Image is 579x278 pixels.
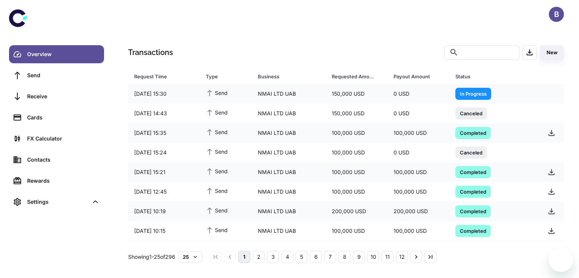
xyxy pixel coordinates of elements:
[326,185,388,199] div: 100,000 USD
[253,251,265,263] button: Go to page 2
[267,251,279,263] button: Go to page 3
[332,71,384,82] span: Requested Amount
[252,165,326,179] div: NMAI LTD UAB
[208,251,438,263] nav: pagination navigation
[206,186,228,195] span: Send
[339,251,351,263] button: Go to page 8
[27,177,100,185] div: Rewards
[388,87,449,101] div: 0 USD
[388,185,449,199] div: 100,000 USD
[206,147,228,156] span: Send
[27,156,100,164] div: Contacts
[394,71,437,82] div: Payout Amount
[27,113,100,122] div: Cards
[252,87,326,101] div: NMAI LTD UAB
[388,106,449,121] div: 0 USD
[324,251,336,263] button: Go to page 7
[9,87,104,105] a: Receive
[128,185,200,199] div: [DATE] 12:45
[206,71,249,82] span: Type
[455,168,491,176] span: Completed
[252,224,326,238] div: NMAI LTD UAB
[296,251,308,263] button: Go to page 5
[27,134,100,143] div: FX Calculator
[206,71,239,82] div: Type
[326,204,388,218] div: 200,000 USD
[252,145,326,160] div: NMAI LTD UAB
[206,206,228,214] span: Send
[128,165,200,179] div: [DATE] 15:21
[549,248,573,272] iframe: Button to launch messaging window
[9,151,104,169] a: Contacts
[27,50,100,58] div: Overview
[128,204,200,218] div: [DATE] 10:19
[388,224,449,238] div: 100,000 USD
[353,251,365,263] button: Go to page 9
[549,7,564,22] button: B
[540,45,564,60] button: New
[388,126,449,140] div: 100,000 USD
[388,204,449,218] div: 200,000 USD
[206,128,228,136] span: Send
[252,204,326,218] div: NMAI LTD UAB
[455,207,491,215] span: Completed
[9,130,104,148] a: FX Calculator
[455,129,491,136] span: Completed
[455,227,491,234] span: Completed
[455,188,491,195] span: Completed
[281,251,293,263] button: Go to page 4
[455,90,491,97] span: In Progress
[424,251,437,263] button: Go to last page
[455,71,533,82] span: Status
[252,185,326,199] div: NMAI LTD UAB
[206,89,228,97] span: Send
[326,126,388,140] div: 100,000 USD
[128,47,173,58] h1: Transactions
[134,71,187,82] div: Request Time
[9,108,104,127] a: Cards
[206,167,228,175] span: Send
[394,71,446,82] span: Payout Amount
[27,198,88,206] div: Settings
[128,126,200,140] div: [DATE] 15:35
[367,251,379,263] button: Go to page 10
[326,145,388,160] div: 100,000 USD
[238,251,250,263] button: page 1
[134,71,197,82] span: Request Time
[326,106,388,121] div: 150,000 USD
[455,148,487,156] span: Canceled
[27,71,100,79] div: Send
[396,251,408,263] button: Go to page 12
[206,108,228,116] span: Send
[9,172,104,190] a: Rewards
[410,251,422,263] button: Go to next page
[455,71,523,82] div: Status
[326,224,388,238] div: 100,000 USD
[381,251,394,263] button: Go to page 11
[128,87,200,101] div: [DATE] 15:30
[326,87,388,101] div: 150,000 USD
[455,109,487,117] span: Canceled
[206,226,228,234] span: Send
[9,45,104,63] a: Overview
[310,251,322,263] button: Go to page 6
[9,193,104,211] div: Settings
[27,92,100,101] div: Receive
[128,106,200,121] div: [DATE] 14:43
[332,71,375,82] div: Requested Amount
[252,126,326,140] div: NMAI LTD UAB
[128,145,200,160] div: [DATE] 15:24
[252,106,326,121] div: NMAI LTD UAB
[388,165,449,179] div: 100,000 USD
[178,251,202,263] button: 25
[388,145,449,160] div: 0 USD
[128,224,200,238] div: [DATE] 10:15
[9,66,104,84] a: Send
[128,253,175,261] p: Showing 1-25 of 296
[326,165,388,179] div: 100,000 USD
